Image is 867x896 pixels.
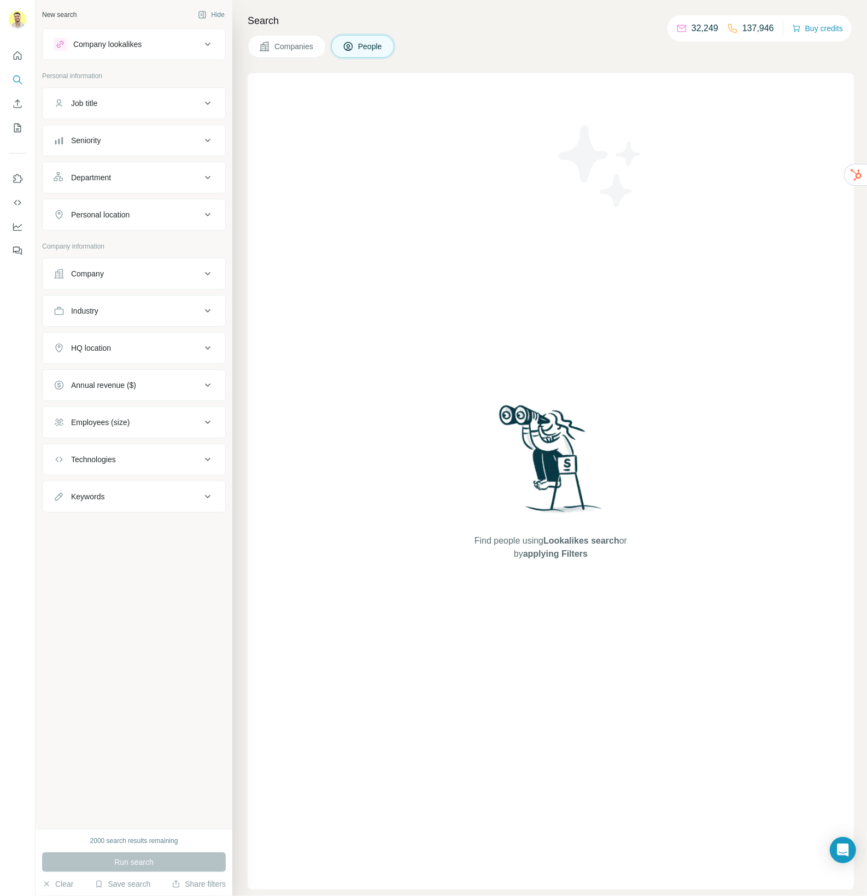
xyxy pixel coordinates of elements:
p: 32,249 [692,22,718,35]
img: Avatar [9,11,26,28]
button: Use Surfe API [9,193,26,213]
button: Job title [43,90,225,116]
p: Company information [42,241,226,251]
div: New search [42,10,77,20]
div: HQ location [71,343,111,353]
div: Job title [71,98,97,109]
div: Technologies [71,454,116,465]
div: Personal location [71,209,130,220]
button: Save search [95,879,150,889]
span: applying Filters [523,549,588,558]
button: Feedback [9,241,26,261]
span: Lookalikes search [543,536,619,545]
span: People [358,41,383,52]
button: Dashboard [9,217,26,237]
div: Company [71,268,104,279]
p: Personal information [42,71,226,81]
button: Clear [42,879,73,889]
button: Search [9,70,26,90]
button: Share filters [172,879,226,889]
img: Surfe Illustration - Woman searching with binoculars [494,402,608,524]
button: Enrich CSV [9,94,26,114]
button: Seniority [43,127,225,154]
button: Annual revenue ($) [43,372,225,398]
button: Company lookalikes [43,31,225,57]
button: Industry [43,298,225,324]
button: Hide [190,7,232,23]
button: HQ location [43,335,225,361]
p: 137,946 [742,22,774,35]
button: Employees (size) [43,409,225,435]
button: Technologies [43,446,225,473]
div: Annual revenue ($) [71,380,136,391]
div: Company lookalikes [73,39,142,50]
div: Industry [71,305,98,316]
button: Quick start [9,46,26,66]
div: Seniority [71,135,101,146]
button: Use Surfe on LinkedIn [9,169,26,188]
div: Open Intercom Messenger [830,837,856,863]
h4: Search [248,13,854,28]
div: Department [71,172,111,183]
div: Keywords [71,491,104,502]
div: Employees (size) [71,417,130,428]
button: Department [43,164,225,191]
button: Buy credits [792,21,843,36]
span: Find people using or by [463,534,638,561]
div: 2000 search results remaining [90,836,178,846]
button: Personal location [43,202,225,228]
button: Keywords [43,484,225,510]
button: My lists [9,118,26,138]
span: Companies [274,41,314,52]
button: Company [43,261,225,287]
img: Surfe Illustration - Stars [551,117,649,215]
